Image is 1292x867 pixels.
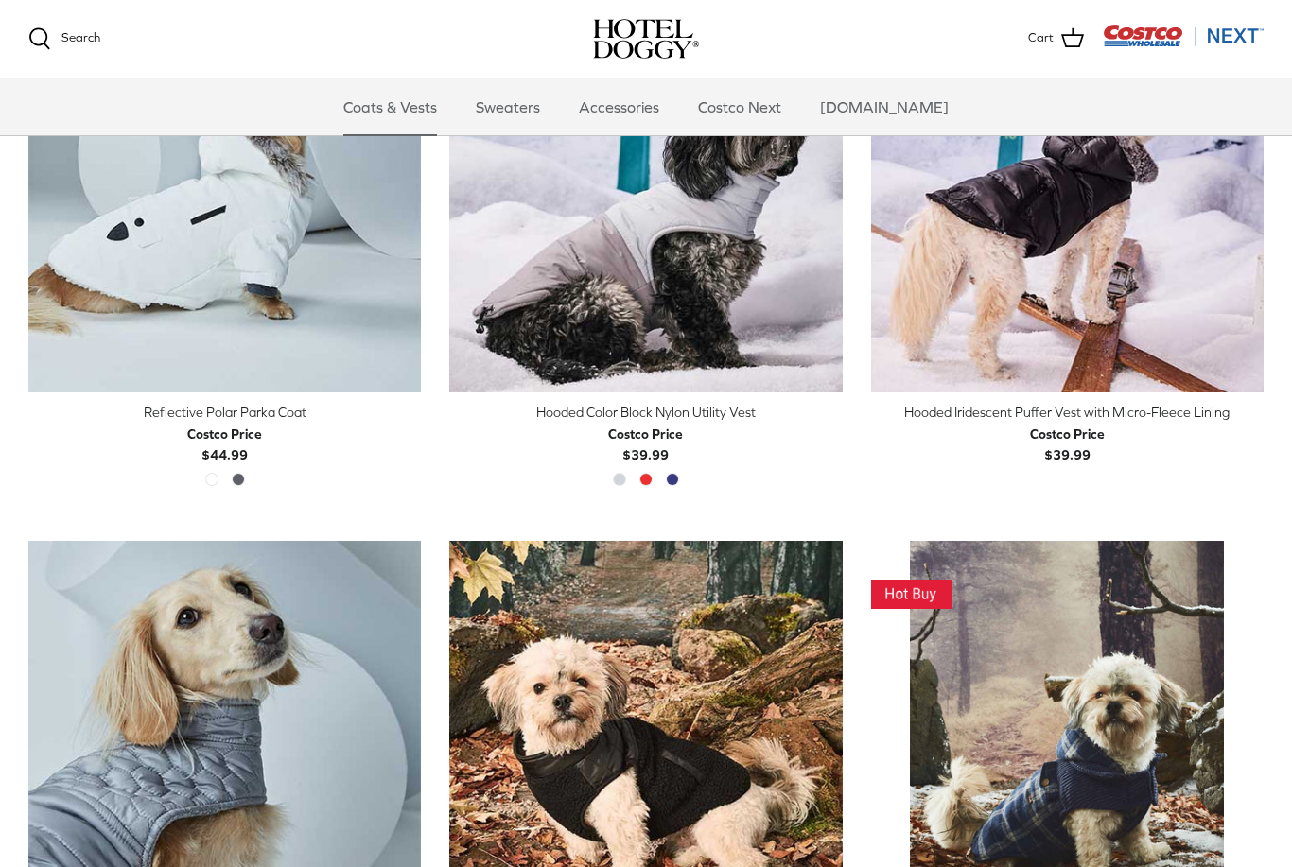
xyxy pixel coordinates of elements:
a: Hooded Color Block Nylon Utility Vest Costco Price$39.99 [449,402,842,465]
a: Coats & Vests [326,78,454,135]
span: Search [61,30,100,44]
img: hoteldoggycom [593,19,699,59]
b: $39.99 [1030,424,1105,462]
div: Reflective Polar Parka Coat [28,402,421,423]
a: Cart [1028,26,1084,51]
img: Costco Next [1103,24,1264,47]
div: Costco Price [187,424,262,444]
img: This Item Is A Hot Buy! Get it While the Deal is Good! [871,580,952,609]
a: Reflective Polar Parka Coat Costco Price$44.99 [28,402,421,465]
a: Accessories [562,78,676,135]
a: Sweaters [459,78,557,135]
div: Costco Price [1030,424,1105,444]
a: hoteldoggy.com hoteldoggycom [593,19,699,59]
a: Hooded Iridescent Puffer Vest with Micro-Fleece Lining Costco Price$39.99 [871,402,1264,465]
div: Costco Price [608,424,683,444]
div: Hooded Color Block Nylon Utility Vest [449,402,842,423]
a: Search [28,27,100,50]
b: $39.99 [608,424,683,462]
a: Visit Costco Next [1103,36,1264,50]
a: Costco Next [681,78,798,135]
b: $44.99 [187,424,262,462]
div: Hooded Iridescent Puffer Vest with Micro-Fleece Lining [871,402,1264,423]
span: Cart [1028,28,1054,48]
a: [DOMAIN_NAME] [803,78,966,135]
